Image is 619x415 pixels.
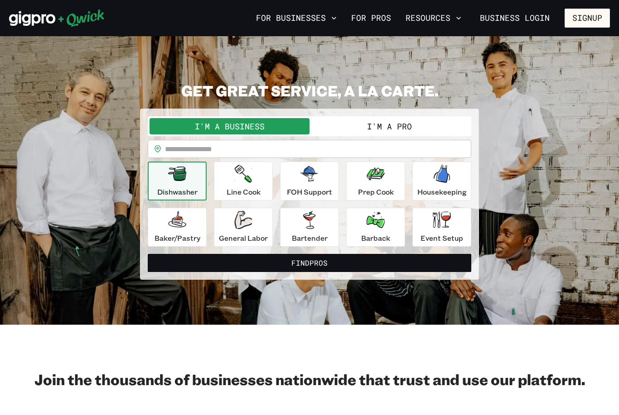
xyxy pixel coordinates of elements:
p: Barback [361,233,390,243]
button: Line Cook [214,162,273,200]
button: Dishwasher [148,162,207,200]
a: For Pros [348,10,395,26]
p: FOH Support [287,186,332,197]
button: Event Setup [412,208,471,247]
button: Resources [402,10,465,26]
h2: Join the thousands of businesses nationwide that trust and use our platform. [9,370,610,388]
p: Baker/Pastry [155,233,200,243]
button: For Businesses [252,10,340,26]
button: Baker/Pastry [148,208,207,247]
p: Bartender [292,233,328,243]
button: Housekeeping [412,162,471,200]
p: Prep Cook [358,186,394,197]
button: I'm a Pro [309,118,469,134]
a: Business Login [472,9,557,28]
p: General Labor [219,233,268,243]
button: Prep Cook [346,162,405,200]
p: Line Cook [227,186,261,197]
button: Signup [565,9,610,28]
button: FOH Support [280,162,339,200]
button: FindPros [148,254,471,272]
button: Bartender [280,208,339,247]
p: Housekeeping [417,186,467,197]
button: I'm a Business [150,118,309,134]
h2: GET GREAT SERVICE, A LA CARTE. [140,81,479,100]
p: Event Setup [421,233,463,243]
button: Barback [346,208,405,247]
p: Dishwasher [157,186,198,197]
button: General Labor [214,208,273,247]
